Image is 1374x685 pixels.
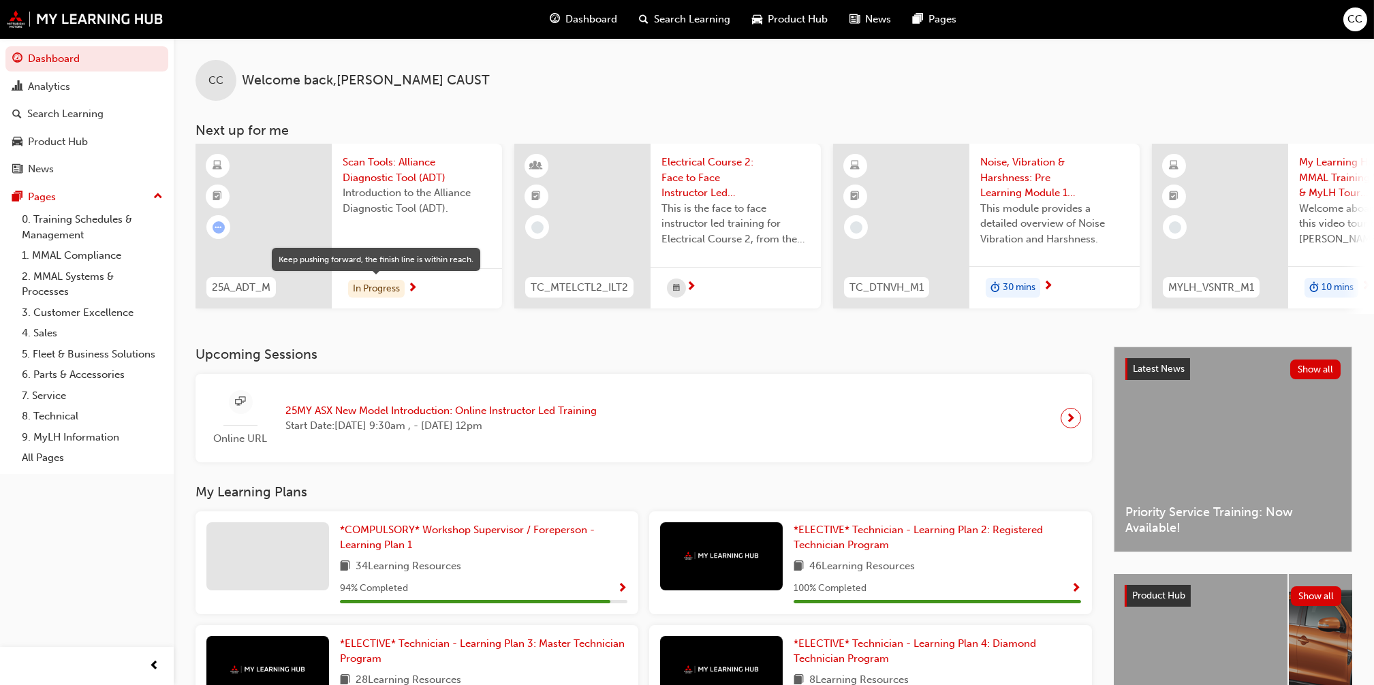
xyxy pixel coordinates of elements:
[661,201,810,247] span: This is the face to face instructor led training for Electrical Course 2, from the Master Technic...
[1043,281,1053,293] span: next-icon
[1343,7,1367,31] button: CC
[1003,280,1035,296] span: 30 mins
[16,266,168,302] a: 2. MMAL Systems & Processes
[343,185,491,216] span: Introduction to the Alliance Diagnostic Tool (ADT).
[16,385,168,407] a: 7. Service
[531,280,628,296] span: TC_MTELCTL2_ILT2
[849,280,924,296] span: TC_DTNVH_M1
[196,484,1092,500] h3: My Learning Plans
[1290,360,1341,379] button: Show all
[16,447,168,468] a: All Pages
[532,157,542,175] span: learningResourceType_INSTRUCTOR_LED-icon
[5,46,168,71] a: Dashboard
[213,157,223,175] span: learningResourceType_ELEARNING-icon
[196,144,502,308] a: 25A_ADT_MScan Tools: Alliance Diagnostic Tool (ADT)Introduction to the Alliance Diagnostic Tool (...
[1361,281,1371,293] span: next-icon
[16,344,168,365] a: 5. Fleet & Business Solutions
[5,185,168,210] button: Pages
[661,155,810,201] span: Electrical Course 2: Face to Face Instructor Led Training - Day 1 & 2 (Master Technician Program)
[5,129,168,155] a: Product Hub
[1170,157,1179,175] span: learningResourceType_ELEARNING-icon
[794,637,1036,665] span: *ELECTIVE* Technician - Learning Plan 4: Diamond Technician Program
[866,12,892,27] span: News
[5,74,168,99] a: Analytics
[213,221,225,234] span: learningRecordVerb_ATTEMPT-icon
[12,108,22,121] span: search-icon
[794,524,1043,552] span: *ELECTIVE* Technician - Learning Plan 2: Registered Technician Program
[213,188,223,206] span: booktick-icon
[340,522,627,553] a: *COMPULSORY* Workshop Supervisor / Foreperson - Learning Plan 1
[1114,347,1352,552] a: Latest NewsShow allPriority Service Training: Now Available!
[914,11,924,28] span: pages-icon
[16,245,168,266] a: 1. MMAL Compliance
[208,73,223,89] span: CC
[1170,188,1179,206] span: booktick-icon
[1132,590,1185,601] span: Product Hub
[1125,358,1341,380] a: Latest NewsShow all
[903,5,968,33] a: pages-iconPages
[794,558,804,575] span: book-icon
[540,5,629,33] a: guage-iconDashboard
[230,665,305,674] img: mmal
[850,221,862,234] span: learningRecordVerb_NONE-icon
[742,5,839,33] a: car-iconProduct Hub
[174,123,1374,138] h3: Next up for me
[16,209,168,245] a: 0. Training Schedules & Management
[684,665,759,674] img: mmal
[794,581,866,596] span: 100 % Completed
[566,12,618,27] span: Dashboard
[794,636,1081,667] a: *ELECTIVE* Technician - Learning Plan 4: Diamond Technician Program
[340,637,625,665] span: *ELECTIVE* Technician - Learning Plan 3: Master Technician Program
[1071,583,1081,595] span: Show Progress
[617,583,627,595] span: Show Progress
[16,364,168,385] a: 6. Parts & Accessories
[12,81,22,93] span: chart-icon
[794,522,1081,553] a: *ELECTIVE* Technician - Learning Plan 2: Registered Technician Program
[150,658,160,675] span: prev-icon
[839,5,903,33] a: news-iconNews
[1291,586,1342,606] button: Show all
[16,406,168,427] a: 8. Technical
[684,552,759,560] img: mmal
[285,403,597,419] span: 25MY ASX New Model Introduction: Online Instructor Led Training
[28,79,70,95] div: Analytics
[1125,505,1341,535] span: Priority Service Training: Now Available!
[206,385,1081,452] a: Online URL25MY ASX New Model Introduction: Online Instructor Led TrainingStart Date:[DATE] 9:30am...
[617,580,627,597] button: Show Progress
[343,155,491,185] span: Scan Tools: Alliance Diagnostic Tool (ADT)
[629,5,742,33] a: search-iconSearch Learning
[206,431,275,447] span: Online URL
[851,188,860,206] span: booktick-icon
[28,161,54,177] div: News
[990,279,1000,297] span: duration-icon
[640,11,649,28] span: search-icon
[753,11,763,28] span: car-icon
[16,302,168,323] a: 3. Customer Excellence
[340,558,350,575] span: book-icon
[1066,409,1076,428] span: next-icon
[279,253,473,266] div: Keep pushing forward, the finish line is within reach.
[27,106,104,122] div: Search Learning
[929,12,957,27] span: Pages
[340,636,627,667] a: *ELECTIVE* Technician - Learning Plan 3: Master Technician Program
[1322,280,1354,296] span: 10 mins
[12,163,22,176] span: news-icon
[12,136,22,148] span: car-icon
[212,280,270,296] span: 25A_ADT_M
[12,53,22,65] span: guage-icon
[236,394,246,411] span: sessionType_ONLINE_URL-icon
[16,427,168,448] a: 9. MyLH Information
[1071,580,1081,597] button: Show Progress
[851,157,860,175] span: learningResourceType_ELEARNING-icon
[5,157,168,182] a: News
[809,558,915,575] span: 46 Learning Resources
[153,188,163,206] span: up-icon
[7,10,163,28] img: mmal
[28,134,88,150] div: Product Hub
[1309,279,1319,297] span: duration-icon
[673,280,680,297] span: calendar-icon
[850,11,860,28] span: news-icon
[196,347,1092,362] h3: Upcoming Sessions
